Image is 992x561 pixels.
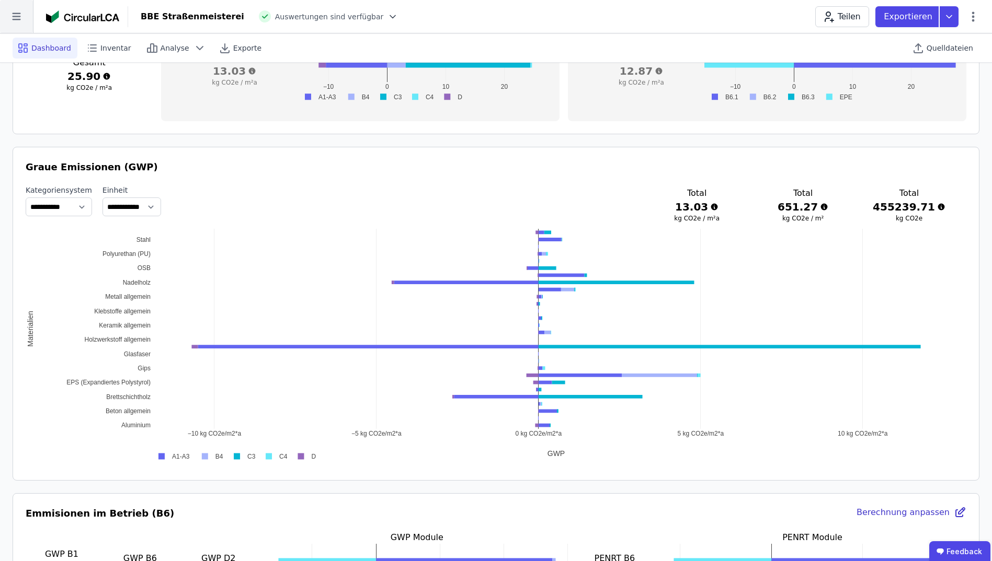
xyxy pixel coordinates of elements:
[873,214,945,223] h3: kg CO2e
[873,200,945,214] h3: 455239.71
[815,6,869,27] button: Teilen
[26,160,966,174] h3: Graue Emissionen (GWP)
[658,531,966,544] h3: PENRT Module
[767,200,839,214] h3: 651.27
[26,506,174,521] h3: Emmisionen im Betrieb (B6)
[233,43,261,53] span: Exporte
[660,200,733,214] h3: 13.03
[857,506,966,521] div: Berechnung anpassen
[26,548,98,560] h3: GWP B1
[46,10,119,23] img: Concular
[161,43,189,53] span: Analyse
[26,56,153,69] h3: Gesamt
[275,11,384,22] span: Auswertungen sind verfügbar
[767,214,839,223] h3: kg CO2e / m²
[31,43,71,53] span: Dashboard
[100,43,131,53] span: Inventar
[884,10,934,23] p: Exportieren
[660,214,733,223] h3: kg CO2e / m²a
[660,187,733,200] h3: Total
[767,187,839,200] h3: Total
[578,78,704,87] h3: kg CO2e / m²a
[26,69,153,84] h3: 25.90
[141,10,244,23] div: BBE Straßenmeisterei
[873,187,945,200] h3: Total
[172,78,298,87] h3: kg CO2e / m²a
[26,84,153,92] h3: kg CO2e / m²a
[102,185,161,195] label: Einheit
[172,64,298,78] h3: 13.03
[578,64,704,78] h3: 12.87
[927,43,973,53] span: Quelldateien
[263,531,571,544] h3: GWP Module
[26,185,92,195] label: Kategoriensystem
